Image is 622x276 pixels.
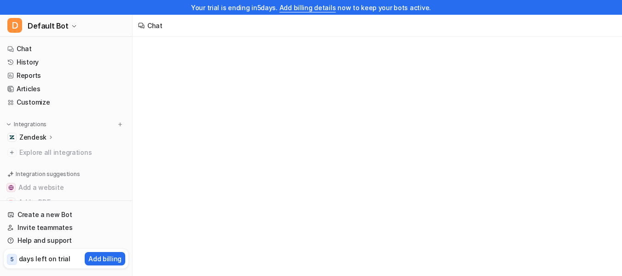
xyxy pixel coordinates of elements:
a: Help and support [4,234,128,247]
a: Articles [4,82,128,95]
p: 5 [10,255,14,264]
img: expand menu [6,121,12,128]
button: Add a websiteAdd a website [4,180,128,195]
p: Add billing [88,254,122,264]
a: Add billing details [279,4,336,12]
img: Zendesk [9,135,15,140]
span: Explore all integrations [19,145,125,160]
div: Chat [147,21,163,30]
p: Zendesk [19,133,47,142]
p: days left on trial [19,254,70,264]
a: Customize [4,96,128,109]
a: History [4,56,128,69]
button: Add a PDFAdd a PDF [4,195,128,210]
img: Add a PDF [8,200,14,205]
p: Integrations [14,121,47,128]
a: Create a new Bot [4,208,128,221]
p: Integration suggestions [16,170,80,178]
a: Reports [4,69,128,82]
img: Add a website [8,185,14,190]
span: D [7,18,22,33]
a: Chat [4,42,128,55]
img: menu_add.svg [117,121,123,128]
span: Default Bot [28,19,69,32]
a: Explore all integrations [4,146,128,159]
button: Add billing [85,252,125,265]
img: explore all integrations [7,148,17,157]
a: Invite teammates [4,221,128,234]
button: Integrations [4,120,49,129]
